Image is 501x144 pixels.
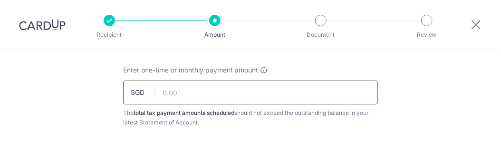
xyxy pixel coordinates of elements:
p: Review [392,30,462,40]
span: SGD [131,88,155,97]
p: Document [286,30,356,40]
b: total tax payment amounts scheduled [134,109,234,116]
span: Help [21,7,41,15]
input: 0.00 [123,81,378,104]
p: Recipient [74,30,145,40]
img: CardUp [19,19,66,31]
div: The should not exceed the outstanding balance in your latest Statement of Account. [123,108,378,127]
p: Amount [180,30,250,40]
span: Enter one-time or monthly payment amount [123,65,258,75]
